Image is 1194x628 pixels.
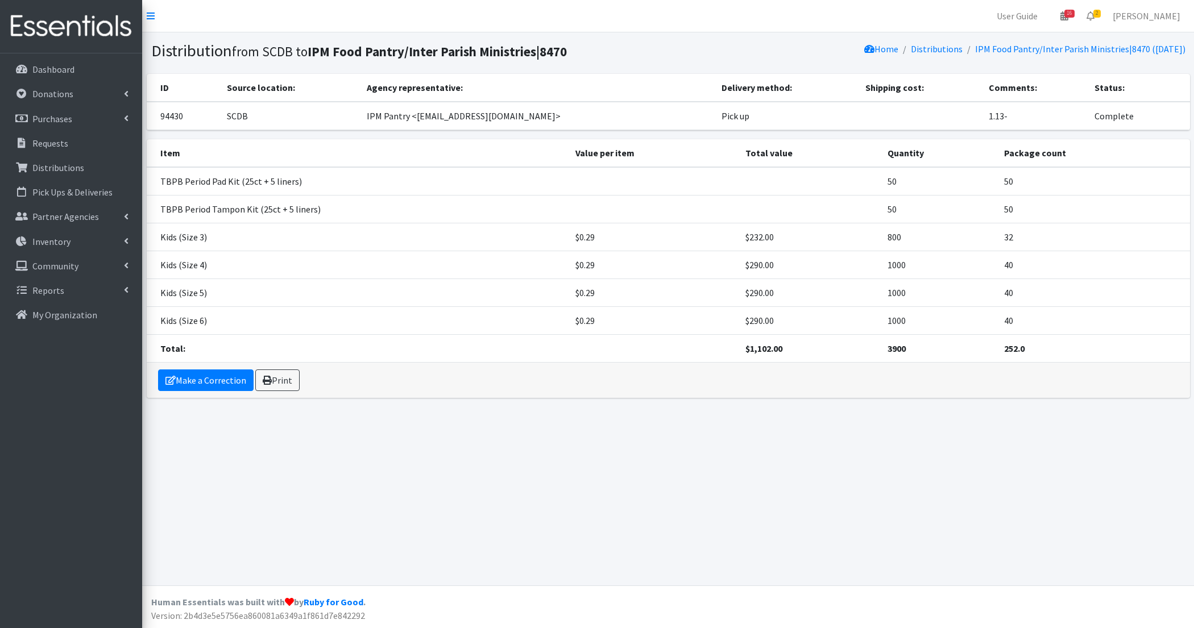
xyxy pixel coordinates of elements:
[739,251,881,278] td: $290.00
[997,195,1190,223] td: 50
[569,306,739,334] td: $0.29
[151,610,365,621] span: Version: 2b4d3e5e5756ea860081a6349a1f861d7e842292
[32,285,64,296] p: Reports
[881,306,997,334] td: 1000
[864,43,898,55] a: Home
[1088,74,1189,102] th: Status:
[147,195,569,223] td: TBPB Period Tampon Kit (25ct + 5 liners)
[739,139,881,167] th: Total value
[982,102,1088,130] td: 1.13-
[151,41,664,61] h1: Distribution
[360,102,715,130] td: IPM Pantry <[EMAIL_ADDRESS][DOMAIN_NAME]>
[158,369,254,391] a: Make a Correction
[255,369,300,391] a: Print
[975,43,1185,55] a: IPM Food Pantry/Inter Parish Ministries|8470 ([DATE])
[881,278,997,306] td: 1000
[147,306,569,334] td: Kids (Size 6)
[5,156,138,179] a: Distributions
[151,596,366,608] strong: Human Essentials was built with by .
[5,82,138,105] a: Donations
[32,260,78,272] p: Community
[32,138,68,149] p: Requests
[1004,343,1025,354] strong: 252.0
[881,251,997,278] td: 1000
[32,64,74,75] p: Dashboard
[5,205,138,228] a: Partner Agencies
[997,139,1190,167] th: Package count
[739,306,881,334] td: $290.00
[304,596,363,608] a: Ruby for Good
[147,251,569,278] td: Kids (Size 4)
[881,223,997,251] td: 800
[982,74,1088,102] th: Comments:
[997,167,1190,196] td: 50
[1093,10,1101,18] span: 2
[220,102,360,130] td: SCDB
[32,113,72,124] p: Purchases
[147,74,221,102] th: ID
[5,107,138,130] a: Purchases
[569,223,739,251] td: $0.29
[881,195,997,223] td: 50
[5,58,138,81] a: Dashboard
[360,74,715,102] th: Agency representative:
[147,278,569,306] td: Kids (Size 5)
[220,74,360,102] th: Source location:
[859,74,982,102] th: Shipping cost:
[739,223,881,251] td: $232.00
[5,303,138,326] a: My Organization
[5,132,138,155] a: Requests
[739,278,881,306] td: $290.00
[32,211,99,222] p: Partner Agencies
[715,74,859,102] th: Delivery method:
[888,343,906,354] strong: 3900
[911,43,963,55] a: Distributions
[5,181,138,203] a: Pick Ups & Deliveries
[1077,5,1104,27] a: 2
[997,251,1190,278] td: 40
[569,251,739,278] td: $0.29
[745,343,782,354] strong: $1,102.00
[147,102,221,130] td: 94430
[988,5,1047,27] a: User Guide
[997,306,1190,334] td: 40
[1088,102,1189,130] td: Complete
[997,278,1190,306] td: 40
[232,43,567,60] small: from SCDB to
[1104,5,1189,27] a: [PERSON_NAME]
[160,343,185,354] strong: Total:
[5,255,138,277] a: Community
[715,102,859,130] td: Pick up
[5,230,138,253] a: Inventory
[569,278,739,306] td: $0.29
[1051,5,1077,27] a: 16
[32,162,84,173] p: Distributions
[881,139,997,167] th: Quantity
[147,167,569,196] td: TBPB Period Pad Kit (25ct + 5 liners)
[32,88,73,99] p: Donations
[881,167,997,196] td: 50
[1064,10,1075,18] span: 16
[5,279,138,302] a: Reports
[997,223,1190,251] td: 32
[32,186,113,198] p: Pick Ups & Deliveries
[32,309,97,321] p: My Organization
[308,43,567,60] b: IPM Food Pantry/Inter Parish Ministries|8470
[147,139,569,167] th: Item
[32,236,71,247] p: Inventory
[147,223,569,251] td: Kids (Size 3)
[5,7,138,45] img: HumanEssentials
[569,139,739,167] th: Value per item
